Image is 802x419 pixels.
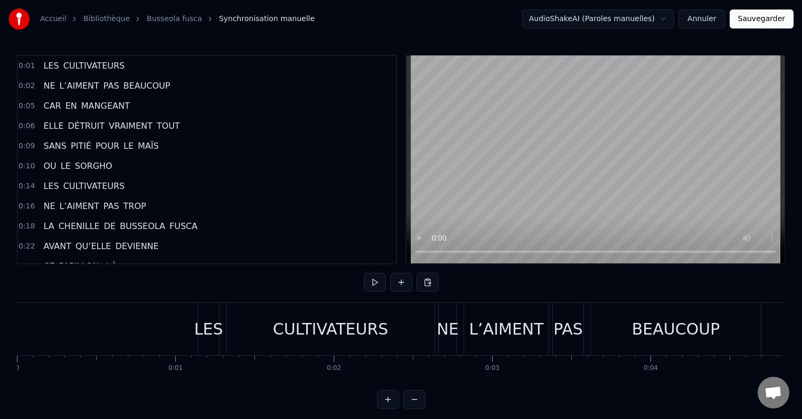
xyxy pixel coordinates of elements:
span: LES [42,180,60,192]
span: MAÏS [137,140,160,152]
span: SANS [42,140,68,152]
span: LA [42,220,55,232]
span: 0:05 [18,101,35,111]
span: NE [42,200,56,212]
span: LES [42,60,60,72]
div: LES [194,317,223,341]
span: 0:14 [18,181,35,192]
span: BUSSEOLA [119,220,166,232]
div: 0:01 [168,364,183,373]
span: TROP [122,200,147,212]
span: EN [64,100,78,112]
span: L’AIMENT [59,200,100,212]
span: NE [42,80,56,92]
span: 0:22 [18,241,35,252]
button: Annuler [678,9,725,28]
span: CULTIVATEURS [62,180,126,192]
span: 0:01 [18,61,35,71]
div: PAS [553,317,583,341]
span: Synchronisation manuelle [219,14,315,24]
span: MANGEANT [80,100,131,112]
span: DEVIENNE [114,240,159,252]
span: ELLE [42,120,64,132]
span: LE [60,160,72,172]
img: youka [8,8,30,30]
span: 0:23 [18,261,35,272]
span: BEAUCOUP [122,80,172,92]
span: 0:18 [18,221,35,232]
div: 0:02 [327,364,341,373]
div: Ouvrir le chat [758,377,789,408]
a: Busseola fusca [147,14,202,24]
span: PAS [102,200,120,212]
span: CHENILLE [58,220,101,232]
span: 0:02 [18,81,35,91]
span: L’AIMENT [59,80,100,92]
span: 0:16 [18,201,35,212]
span: TOUT [156,120,181,132]
span: PAS [102,80,120,92]
span: LE [122,140,135,152]
nav: breadcrumb [40,14,315,24]
span: SORGHO [74,160,114,172]
span: PAPILLON- [58,260,103,272]
div: 0:04 [644,364,658,373]
a: Accueil [40,14,67,24]
div: NE [437,317,458,341]
span: CULTIVATEURS [62,60,126,72]
span: QU’ELLE [74,240,112,252]
div: CULTIVATEURS [273,317,389,341]
span: CAR [42,100,62,112]
div: BEAUCOUP [632,317,720,341]
span: DÉTRUIT [67,120,106,132]
div: 0 [15,364,20,373]
span: POUR [95,140,120,152]
span: CE [42,260,55,272]
span: 0:06 [18,121,35,131]
div: L’AIMENT [469,317,543,341]
span: DE [103,220,117,232]
a: Bibliothèque [83,14,130,24]
span: VRAIMENT [108,120,154,132]
span: AVANT [42,240,72,252]
span: LÀ [105,260,118,272]
span: 0:10 [18,161,35,172]
span: PITIÉ [70,140,92,152]
div: 0:03 [485,364,499,373]
span: 0:09 [18,141,35,151]
span: OU [42,160,57,172]
span: FUSCA [168,220,199,232]
button: Sauvegarder [730,9,794,28]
